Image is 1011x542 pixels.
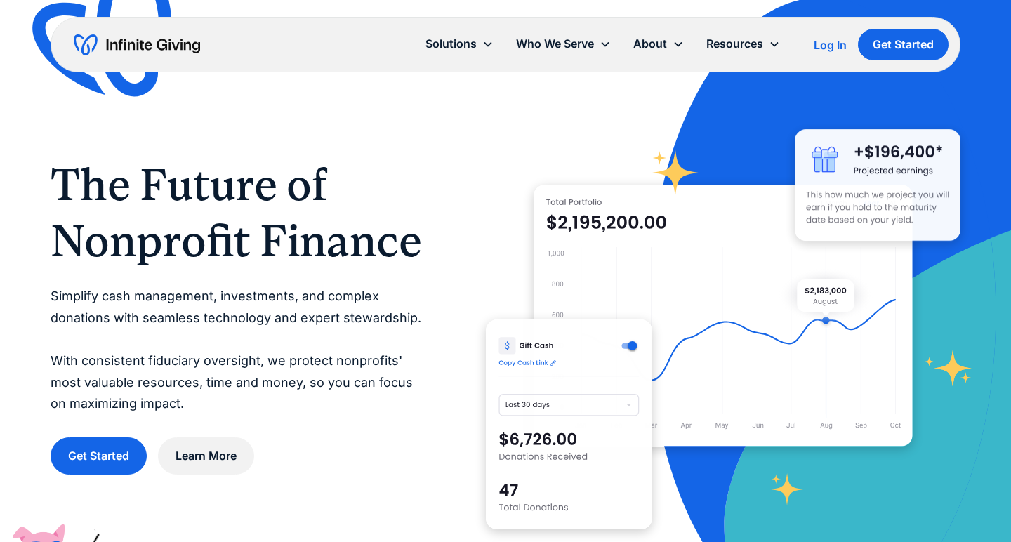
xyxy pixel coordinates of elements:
[158,437,254,475] a: Learn More
[695,29,791,59] div: Resources
[414,29,505,59] div: Solutions
[486,319,652,529] img: donation software for nonprofits
[51,437,147,475] a: Get Started
[622,29,695,59] div: About
[858,29,949,60] a: Get Started
[814,39,847,51] div: Log In
[51,157,430,269] h1: The Future of Nonprofit Finance
[814,37,847,53] a: Log In
[74,34,200,56] a: home
[925,350,972,387] img: fundraising star
[51,286,430,415] p: Simplify cash management, investments, and complex donations with seamless technology and expert ...
[633,34,667,53] div: About
[516,34,594,53] div: Who We Serve
[706,34,763,53] div: Resources
[505,29,622,59] div: Who We Serve
[425,34,477,53] div: Solutions
[534,185,913,447] img: nonprofit donation platform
